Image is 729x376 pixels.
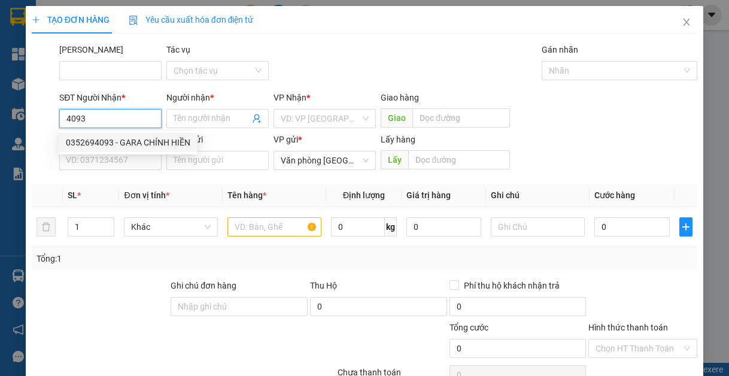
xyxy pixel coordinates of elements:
img: icon [129,16,138,25]
span: Đơn vị tính [124,190,169,200]
input: Dọc đường [408,150,510,169]
button: delete [37,217,56,236]
span: Giao [381,108,412,128]
div: VP gửi [274,133,376,146]
label: Hình thức thanh toán [588,323,668,332]
span: Thu Hộ [310,281,337,290]
span: kg [385,217,397,236]
input: Ghi Chú [491,217,585,236]
div: SĐT Người Nhận [59,91,162,104]
button: plus [679,217,693,236]
input: VD: Bàn, Ghế [227,217,321,236]
input: Dọc đường [412,108,510,128]
label: Ghi chú đơn hàng [171,281,236,290]
span: Giao hàng [381,93,419,102]
input: Ghi chú đơn hàng [171,297,308,316]
th: Ghi chú [486,184,590,207]
span: Lấy hàng [381,135,415,144]
span: user-add [252,114,262,123]
span: Giá trị hàng [406,190,451,200]
span: Lấy [381,150,408,169]
input: Mã ĐH [59,61,162,80]
div: Người nhận [166,91,269,104]
span: Định lượng [343,190,385,200]
span: plus [32,16,40,24]
span: Tổng cước [449,323,488,332]
span: close [682,17,691,27]
button: Close [670,6,703,40]
div: 0352694093 - GARA CHÍNH HIỀN [59,133,198,152]
span: Khác [131,218,211,236]
span: Phí thu hộ khách nhận trả [459,279,564,292]
div: Người gửi [166,133,269,146]
img: logo.jpg [7,31,29,91]
input: 0 [406,217,481,236]
span: VP Nhận [274,93,306,102]
span: Văn phòng Tân Kỳ [281,151,369,169]
span: Yêu cầu xuất hóa đơn điện tử [129,15,254,25]
span: TẠO ĐƠN HÀNG [32,15,110,25]
span: Cước hàng [594,190,635,200]
span: plus [680,222,692,232]
b: XE GIƯỜNG NẰM CAO CẤP HÙNG THỤC [35,10,125,108]
div: 0352694093 - GARA CHÍNH HIỀN [66,136,190,149]
span: SL [68,190,77,200]
span: Tên hàng [227,190,266,200]
label: Mã ĐH [59,45,123,54]
label: Gán nhãn [542,45,578,54]
label: Tác vụ [166,45,190,54]
div: Tổng: 1 [37,252,283,265]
